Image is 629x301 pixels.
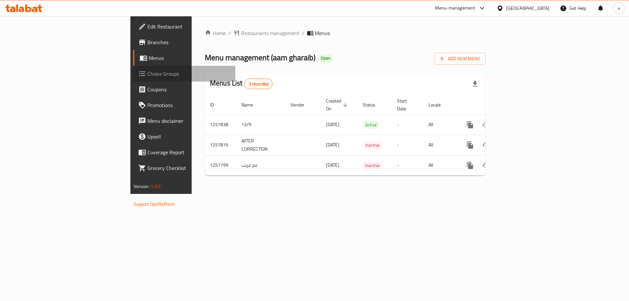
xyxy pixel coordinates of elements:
span: Get support on: [134,193,164,202]
span: Created On [326,97,350,113]
span: Grocery Checklist [147,164,230,172]
button: more [462,117,478,133]
div: [GEOGRAPHIC_DATA] [506,5,549,12]
span: e [618,5,620,12]
td: All [423,155,457,175]
span: Coverage Report [147,148,230,156]
span: Active [363,121,379,129]
span: Inactive [363,141,382,149]
button: Change Status [478,137,494,153]
span: Vendor [291,101,313,109]
span: ID [210,101,222,109]
button: Change Status [478,158,494,173]
span: Menus [149,54,230,62]
span: Version: [134,182,150,191]
th: Actions [457,95,530,115]
a: Coverage Report [133,144,236,160]
span: Edit Restaurant [147,23,230,30]
table: enhanced table [205,95,530,176]
span: Menu disclaimer [147,117,230,125]
td: All [423,115,457,135]
button: more [462,158,478,173]
span: [DATE] [326,161,339,169]
a: Restaurants management [233,29,299,37]
td: - [392,115,423,135]
span: Inactive [363,162,382,169]
span: [DATE] [326,120,339,129]
td: All [423,135,457,155]
div: Export file [467,76,483,92]
div: Inactive [363,141,382,149]
span: Upsell [147,133,230,141]
span: Name [241,101,261,109]
span: 1.0.0 [151,182,161,191]
td: 13/9 [236,115,285,135]
td: AFTER CORRECTION [236,135,285,155]
span: Coupons [147,85,230,93]
span: Open [318,55,333,61]
li: / [302,29,304,37]
a: Menu disclaimer [133,113,236,129]
a: Upsell [133,129,236,144]
a: Edit Restaurant [133,19,236,34]
span: Locale [429,101,449,109]
span: Promotions [147,101,230,109]
button: Add New Menu [435,53,486,65]
h2: Menus List [210,78,273,89]
a: Grocery Checklist [133,160,236,176]
td: - [392,155,423,175]
div: Open [318,54,333,62]
span: Menu management ( aam gharaib ) [205,50,315,65]
button: more [462,137,478,153]
td: عم غريب [236,155,285,175]
nav: breadcrumb [205,29,486,37]
td: - [392,135,423,155]
a: Promotions [133,97,236,113]
span: Start Date [397,97,415,113]
span: Choice Groups [147,70,230,78]
span: [DATE] [326,141,339,149]
span: Menus [315,29,330,37]
div: Menu-management [435,4,475,12]
a: Branches [133,34,236,50]
button: Change Status [478,117,494,133]
span: Branches [147,38,230,46]
a: Choice Groups [133,66,236,82]
a: Coupons [133,82,236,97]
span: Restaurants management [241,29,299,37]
span: 3 record(s) [245,81,273,87]
span: Status [363,101,384,109]
a: Menus [133,50,236,66]
span: Add New Menu [440,55,480,63]
a: Support.OpsPlatform [134,200,175,208]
